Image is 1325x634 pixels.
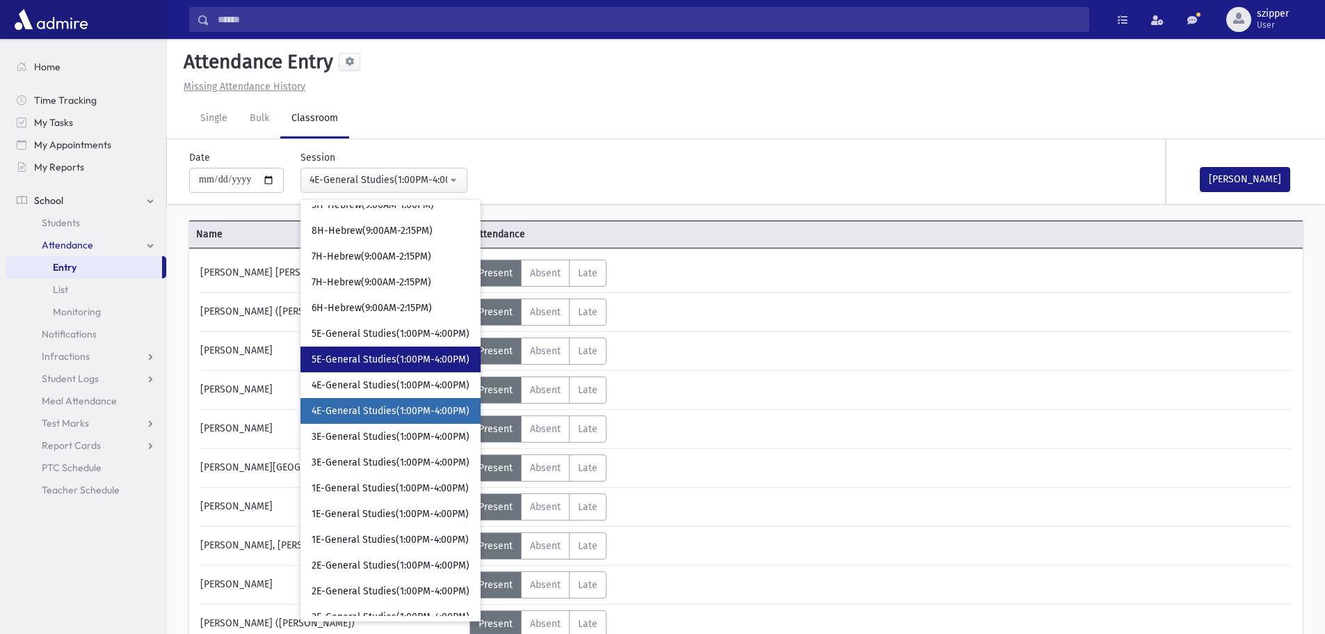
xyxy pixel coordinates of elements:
[1257,8,1289,19] span: szipper
[6,111,166,134] a: My Tasks
[42,461,102,474] span: PTC Schedule
[34,194,63,207] span: School
[578,267,597,279] span: Late
[178,50,333,74] h5: Attendance Entry
[53,306,101,318] span: Monitoring
[6,89,166,111] a: Time Tracking
[42,439,101,452] span: Report Cards
[312,224,433,238] span: 8H-Hebrew(9:00AM-2:15PM)
[479,306,513,318] span: Present
[469,260,607,287] div: AttTypes
[312,430,469,444] span: 3E-General Studies(1:00PM-4:00PM)
[193,377,469,404] div: [PERSON_NAME]
[1257,19,1289,31] span: User
[530,618,561,630] span: Absent
[469,571,607,599] div: AttTypes
[6,390,166,412] a: Meal Attendance
[6,479,166,501] a: Teacher Schedule
[312,559,469,573] span: 2E-General Studies(1:00PM-4:00PM)
[578,384,597,396] span: Late
[42,239,93,251] span: Attendance
[312,250,431,264] span: 7H-Hebrew(9:00AM-2:15PM)
[6,434,166,457] a: Report Cards
[312,610,469,624] span: 2E-General Studies(1:00PM-4:00PM)
[312,327,469,341] span: 5E-General Studies(1:00PM-4:00PM)
[312,379,469,393] span: 4E-General Studies(1:00PM-4:00PM)
[53,283,68,296] span: List
[479,345,513,357] span: Present
[193,454,469,482] div: [PERSON_NAME][GEOGRAPHIC_DATA]
[310,173,447,187] div: 4E-General Studies(1:00PM-4:00PM)
[53,261,77,274] span: Entry
[239,100,280,138] a: Bulk
[6,323,166,345] a: Notifications
[578,540,597,552] span: Late
[11,6,91,33] img: AdmirePro
[6,234,166,256] a: Attendance
[469,338,607,365] div: AttTypes
[312,456,469,470] span: 3E-General Studies(1:00PM-4:00PM)
[312,353,469,367] span: 5E-General Studies(1:00PM-4:00PM)
[280,100,349,138] a: Classroom
[479,540,513,552] span: Present
[469,454,607,482] div: AttTypes
[6,301,166,323] a: Monitoring
[578,345,597,357] span: Late
[530,501,561,513] span: Absent
[34,116,73,129] span: My Tasks
[193,338,469,365] div: [PERSON_NAME]
[6,367,166,390] a: Student Logs
[42,372,99,385] span: Student Logs
[578,579,597,591] span: Late
[530,540,561,552] span: Absent
[6,189,166,212] a: School
[34,138,111,151] span: My Appointments
[6,134,166,156] a: My Appointments
[178,81,305,93] a: Missing Attendance History
[578,618,597,630] span: Late
[193,571,469,599] div: [PERSON_NAME]
[6,412,166,434] a: Test Marks
[189,100,239,138] a: Single
[42,484,120,496] span: Teacher Schedule
[193,299,469,326] div: [PERSON_NAME] ([PERSON_NAME])
[312,585,469,599] span: 2E-General Studies(1:00PM-4:00PM)
[312,533,469,547] span: 1E-General Studies(1:00PM-4:00PM)
[42,328,97,340] span: Notifications
[312,276,431,290] span: 7H-Hebrew(9:00AM-2:15PM)
[312,482,469,496] span: 1E-General Studies(1:00PM-4:00PM)
[312,404,469,418] span: 4E-General Studies(1:00PM-4:00PM)
[193,532,469,560] div: [PERSON_NAME], [PERSON_NAME] ([PERSON_NAME])
[469,377,607,404] div: AttTypes
[469,415,607,443] div: AttTypes
[530,306,561,318] span: Absent
[479,462,513,474] span: Present
[193,260,469,287] div: [PERSON_NAME] [PERSON_NAME] ([PERSON_NAME])
[42,417,89,429] span: Test Marks
[42,395,117,407] span: Meal Attendance
[312,198,434,212] span: 5H-Hebrew(9:00AM-1:00PM)
[193,493,469,521] div: [PERSON_NAME]
[469,299,607,326] div: AttTypes
[467,227,746,241] span: Attendance
[6,256,162,278] a: Entry
[479,384,513,396] span: Present
[578,423,597,435] span: Late
[6,457,166,479] a: PTC Schedule
[479,501,513,513] span: Present
[34,94,97,106] span: Time Tracking
[193,415,469,443] div: [PERSON_NAME]
[530,384,561,396] span: Absent
[312,507,469,521] span: 1E-General Studies(1:00PM-4:00PM)
[479,579,513,591] span: Present
[42,216,80,229] span: Students
[530,462,561,474] span: Absent
[42,350,90,363] span: Infractions
[6,156,166,178] a: My Reports
[578,501,597,513] span: Late
[6,56,166,78] a: Home
[184,81,305,93] u: Missing Attendance History
[189,227,467,241] span: Name
[209,7,1089,32] input: Search
[6,212,166,234] a: Students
